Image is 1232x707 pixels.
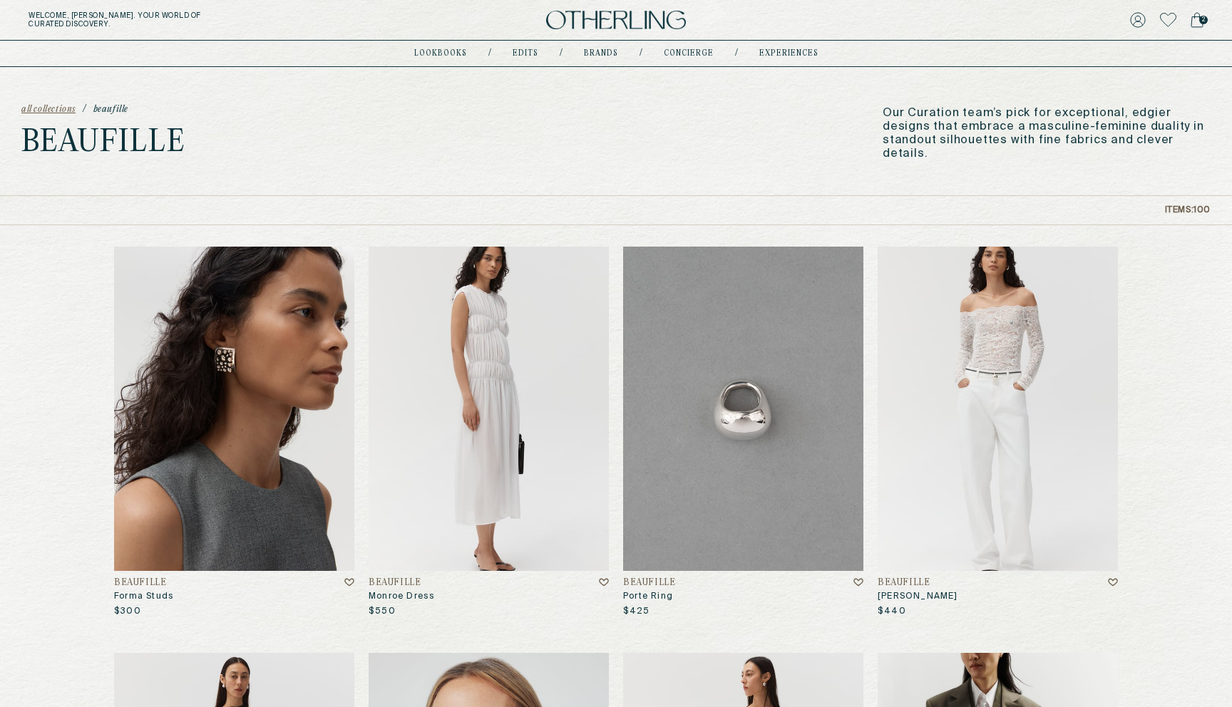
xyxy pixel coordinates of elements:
img: Forma Studs [114,247,354,571]
p: Our Curation team’s pick for exceptional, edgier designs that embrace a masculine-feminine dualit... [883,107,1211,162]
p: $440 [878,606,906,617]
h3: Monroe Dress [369,591,609,602]
a: Brands [584,50,618,57]
a: 2 [1191,10,1203,30]
h3: [PERSON_NAME] [878,591,1118,602]
a: Renzo TrouserBeaufille[PERSON_NAME]$440 [878,247,1118,617]
div: / [488,48,491,59]
img: Porte Ring [623,247,863,571]
h4: Beaufille [369,578,421,588]
a: Monroe DressBeaufilleMonroe Dress$550 [369,247,609,617]
p: $550 [369,606,396,617]
a: Edits [513,50,538,57]
img: Monroe Dress [369,247,609,571]
div: / [560,48,563,59]
span: Beaufille [93,105,128,115]
a: lookbooks [414,50,467,57]
h5: Welcome, [PERSON_NAME] . Your world of curated discovery. [29,11,381,29]
a: /Beaufille [83,105,128,115]
div: / [640,48,642,59]
h1: Beaufille [21,129,185,158]
a: Forma StudsBeaufilleForma Studs$300 [114,247,354,617]
span: 2 [1199,16,1208,24]
img: logo [546,11,686,30]
a: concierge [664,50,714,57]
a: Porte RingBeaufillePorte Ring$425 [623,247,863,617]
img: Renzo Trouser [878,247,1118,571]
h4: Beaufille [623,578,675,588]
a: all collections [21,105,76,115]
div: / [735,48,738,59]
h4: Beaufille [878,578,930,588]
p: $425 [623,606,650,617]
p: $300 [114,606,141,617]
h3: Forma Studs [114,591,354,602]
h3: Porte Ring [623,591,863,602]
p: Items: 100 [1165,205,1211,215]
a: experiences [759,50,818,57]
span: / [83,105,86,115]
h4: Beaufille [114,578,166,588]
